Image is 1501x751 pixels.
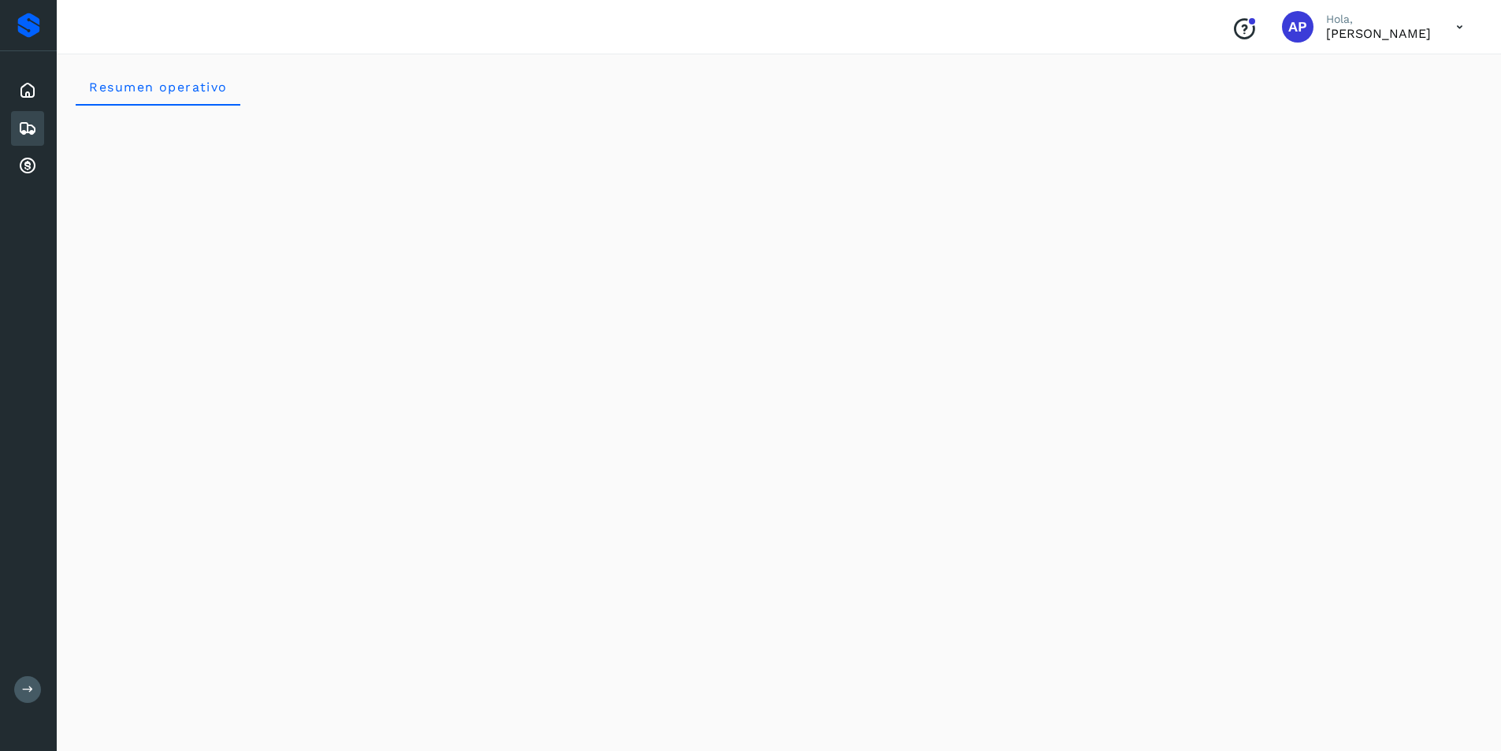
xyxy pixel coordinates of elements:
[11,111,44,146] div: Embarques
[1326,26,1431,41] p: Andrés Padilla Villanueva
[11,73,44,108] div: Inicio
[1326,13,1431,26] p: Hola,
[88,80,228,95] span: Resumen operativo
[11,149,44,184] div: Cuentas por cobrar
